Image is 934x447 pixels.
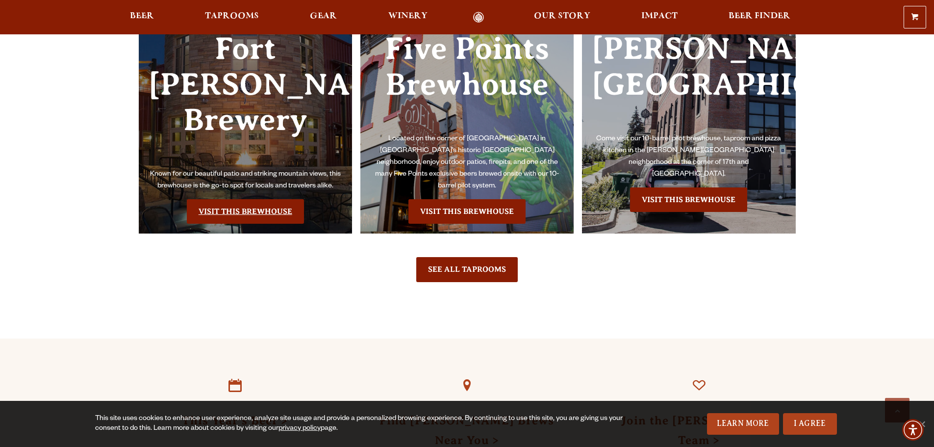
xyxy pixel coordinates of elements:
a: Find Odell Brews Near You [444,363,489,408]
a: See All Taprooms [416,257,518,282]
a: Winery [382,12,434,23]
span: Impact [641,12,678,20]
span: Winery [388,12,428,20]
span: Beer [130,12,154,20]
a: This Year’s Beer [212,363,257,408]
a: I Agree [783,413,837,435]
span: Beer Finder [729,12,790,20]
a: Gear [303,12,343,23]
span: Our Story [534,12,590,20]
p: Come visit our 10-barrel pilot brewhouse, taproom and pizza kitchen in the [PERSON_NAME][GEOGRAPH... [592,133,786,181]
a: Visit the Fort Collin's Brewery & Taproom [187,199,304,224]
a: Our Story [528,12,597,23]
a: Scroll to top [885,398,909,422]
p: Known for our beautiful patio and striking mountain views, this brewhouse is the go-to spot for l... [149,169,343,192]
a: Join the Odell Team [677,363,722,408]
p: Located on the corner of [GEOGRAPHIC_DATA] in [GEOGRAPHIC_DATA]’s historic [GEOGRAPHIC_DATA] neig... [370,133,564,192]
a: Visit the Five Points Brewhouse [408,199,526,224]
a: privacy policy [278,425,321,433]
div: Accessibility Menu [902,419,924,441]
a: Visit the Sloan’s Lake Brewhouse [630,187,747,212]
h3: [PERSON_NAME][GEOGRAPHIC_DATA] [592,31,786,133]
div: This site uses cookies to enhance user experience, analyze site usage and provide a personalized ... [95,414,626,434]
a: Impact [635,12,684,23]
span: Gear [310,12,337,20]
span: Taprooms [205,12,259,20]
h3: Five Points Brewhouse [370,31,564,133]
a: Odell Home [460,12,497,23]
a: Beer [124,12,160,23]
h3: Fort [PERSON_NAME] Brewery [149,31,343,169]
a: Taprooms [199,12,265,23]
a: Beer Finder [722,12,797,23]
a: Learn More [707,413,779,435]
